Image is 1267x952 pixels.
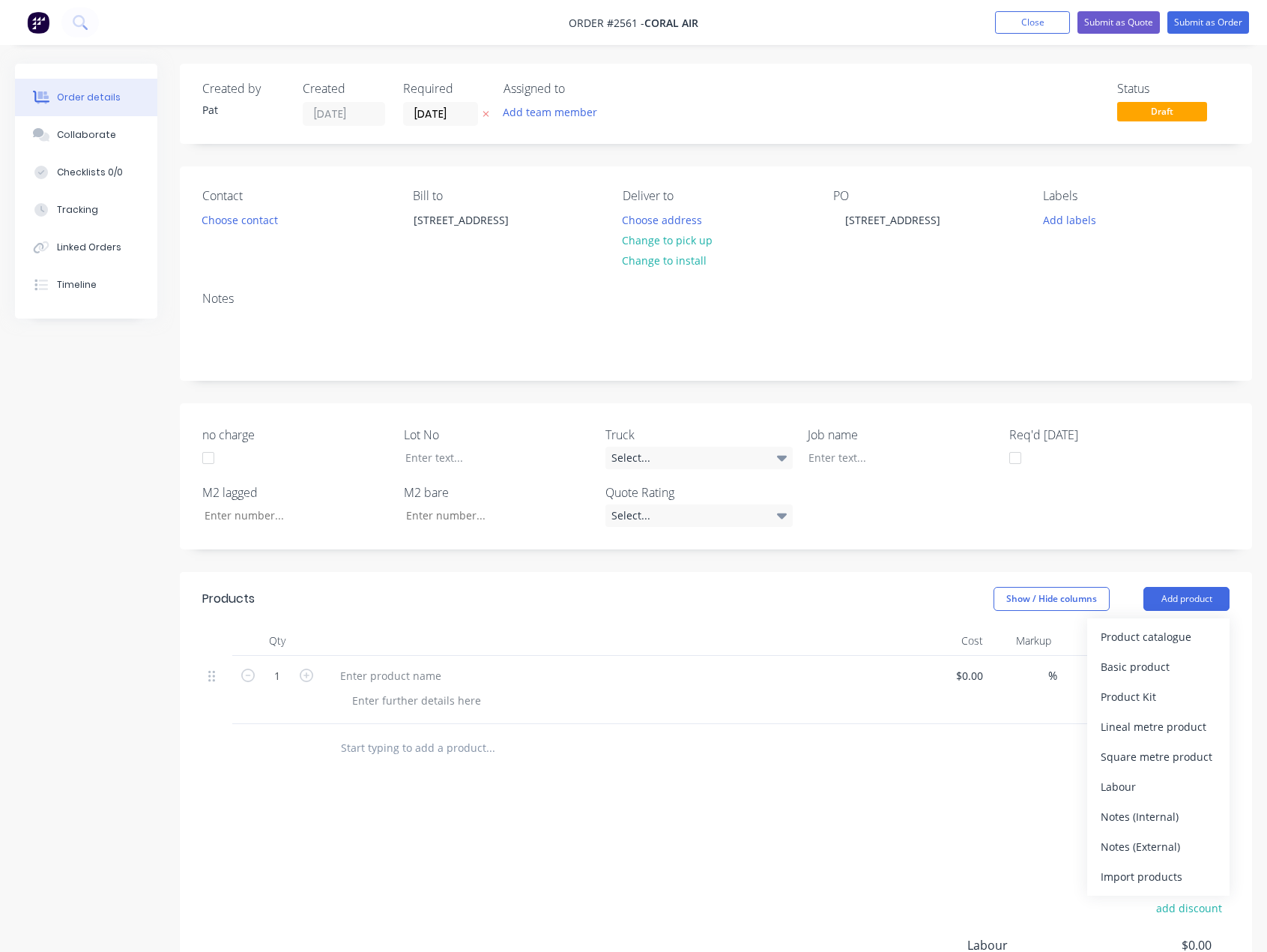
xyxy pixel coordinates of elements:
[57,241,121,254] div: Linked Orders
[340,733,640,763] input: Start typing to add a product...
[57,278,97,292] div: Timeline
[495,102,605,122] button: Add team member
[192,504,390,527] input: Enter number...
[1057,626,1125,656] div: Price
[614,209,710,229] button: Choose address
[833,209,952,231] div: [STREET_ADDRESS]
[989,626,1056,656] div: Markup
[1087,682,1230,712] button: Product Kit
[15,116,157,154] button: Collaborate
[1048,667,1057,684] span: %
[1167,11,1249,34] button: Submit as Order
[994,587,1110,611] button: Show / Hide columns
[1087,742,1230,772] button: Square metre product
[404,483,591,501] label: M2 bare
[808,426,995,444] label: Job name
[27,11,49,34] img: Factory
[1035,209,1104,229] button: Add labels
[1101,626,1216,648] div: Product catalogue
[15,229,157,266] button: Linked Orders
[605,447,793,469] div: Select...
[57,203,98,217] div: Tracking
[15,154,157,191] button: Checklists 0/0
[15,266,157,304] button: Timeline
[623,189,809,203] div: Deliver to
[202,590,255,608] div: Products
[202,82,285,96] div: Created by
[1101,806,1216,828] div: Notes (Internal)
[1087,802,1230,832] button: Notes (Internal)
[1148,898,1230,918] button: add discount
[403,82,486,96] div: Required
[1087,622,1230,652] button: Product catalogue
[1101,866,1216,888] div: Import products
[1087,652,1230,682] button: Basic product
[1043,189,1230,203] div: Labels
[1101,686,1216,708] div: Product Kit
[1101,716,1216,738] div: Lineal metre product
[1117,102,1207,121] span: Draft
[202,483,390,501] label: M2 lagged
[1101,656,1216,678] div: Basic product
[1077,11,1160,34] button: Submit as Quote
[202,102,285,118] div: Pat
[1009,426,1197,444] label: Req'd [DATE]
[1087,712,1230,742] button: Lineal metre product
[614,230,721,250] button: Change to pick up
[15,79,157,116] button: Order details
[57,91,121,104] div: Order details
[57,128,116,142] div: Collaborate
[569,16,644,30] span: Order #2561 -
[605,426,793,444] label: Truck
[401,209,551,257] div: [STREET_ADDRESS]
[303,82,385,96] div: Created
[232,626,322,656] div: Qty
[605,504,793,527] div: Select...
[504,102,605,122] button: Add team member
[644,16,698,30] span: Coral Air
[393,504,591,527] input: Enter number...
[614,250,715,271] button: Change to install
[504,82,653,96] div: Assigned to
[202,292,1230,306] div: Notes
[605,483,793,501] label: Quote Rating
[1101,746,1216,768] div: Square metre product
[1087,772,1230,802] button: Labour
[1101,776,1216,798] div: Labour
[922,626,989,656] div: Cost
[1143,587,1230,611] button: Add product
[414,210,538,231] div: [STREET_ADDRESS]
[1087,862,1230,892] button: Import products
[1117,82,1230,96] div: Status
[15,191,157,229] button: Tracking
[995,11,1070,34] button: Close
[57,166,123,179] div: Checklists 0/0
[194,209,286,229] button: Choose contact
[202,189,389,203] div: Contact
[1101,836,1216,858] div: Notes (External)
[202,426,390,444] label: no charge
[1087,832,1230,862] button: Notes (External)
[404,426,591,444] label: Lot No
[833,189,1020,203] div: PO
[413,189,599,203] div: Bill to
